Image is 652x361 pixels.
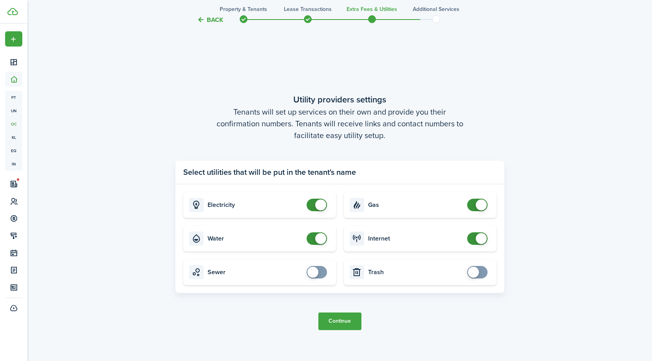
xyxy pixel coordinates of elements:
card-title: Water [208,235,303,242]
card-title: Sewer [208,269,303,276]
a: kl [5,131,22,144]
card-title: Internet [368,235,463,242]
h3: Extra fees & Utilities [347,5,397,13]
button: Back [197,16,223,24]
a: oc [5,117,22,131]
a: in [5,157,22,171]
button: Open menu [5,31,22,47]
wizard-step-header-description: Tenants will set up services on their own and provide you their confirmation numbers. Tenants wil... [175,106,504,141]
a: eq [5,144,22,157]
a: un [5,104,22,117]
card-title: Electricity [208,201,303,208]
card-title: Gas [368,201,463,208]
button: Continue [318,313,361,330]
a: pt [5,91,22,104]
wizard-step-header-title: Utility providers settings [175,93,504,106]
h3: Lease Transactions [284,5,332,13]
panel-main-title: Select utilities that will be put in the tenant's name [183,166,356,178]
h3: Additional Services [413,5,459,13]
card-title: Trash [368,269,463,276]
img: TenantCloud [7,8,18,15]
h3: Property & Tenants [220,5,267,13]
